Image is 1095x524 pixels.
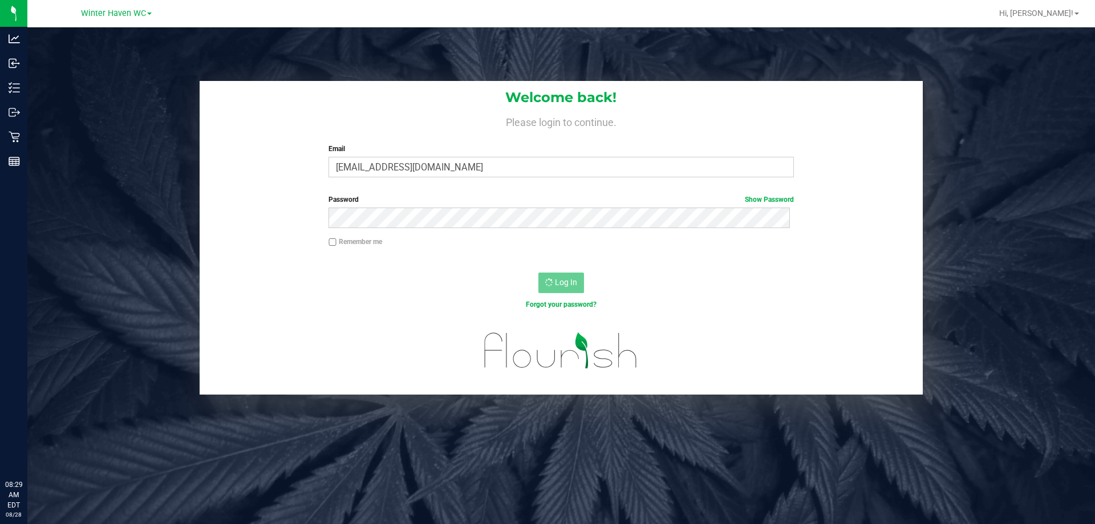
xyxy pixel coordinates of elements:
[5,510,22,519] p: 08/28
[9,33,20,44] inline-svg: Analytics
[328,196,359,204] span: Password
[999,9,1073,18] span: Hi, [PERSON_NAME]!
[328,237,382,247] label: Remember me
[9,82,20,94] inline-svg: Inventory
[9,58,20,69] inline-svg: Inbound
[81,9,146,18] span: Winter Haven WC
[526,300,597,308] a: Forgot your password?
[9,131,20,143] inline-svg: Retail
[200,114,923,128] h4: Please login to continue.
[471,322,651,380] img: flourish_logo.svg
[200,90,923,105] h1: Welcome back!
[9,107,20,118] inline-svg: Outbound
[555,278,577,287] span: Log In
[328,238,336,246] input: Remember me
[5,480,22,510] p: 08:29 AM EDT
[328,144,793,154] label: Email
[538,273,584,293] button: Log In
[745,196,794,204] a: Show Password
[9,156,20,167] inline-svg: Reports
